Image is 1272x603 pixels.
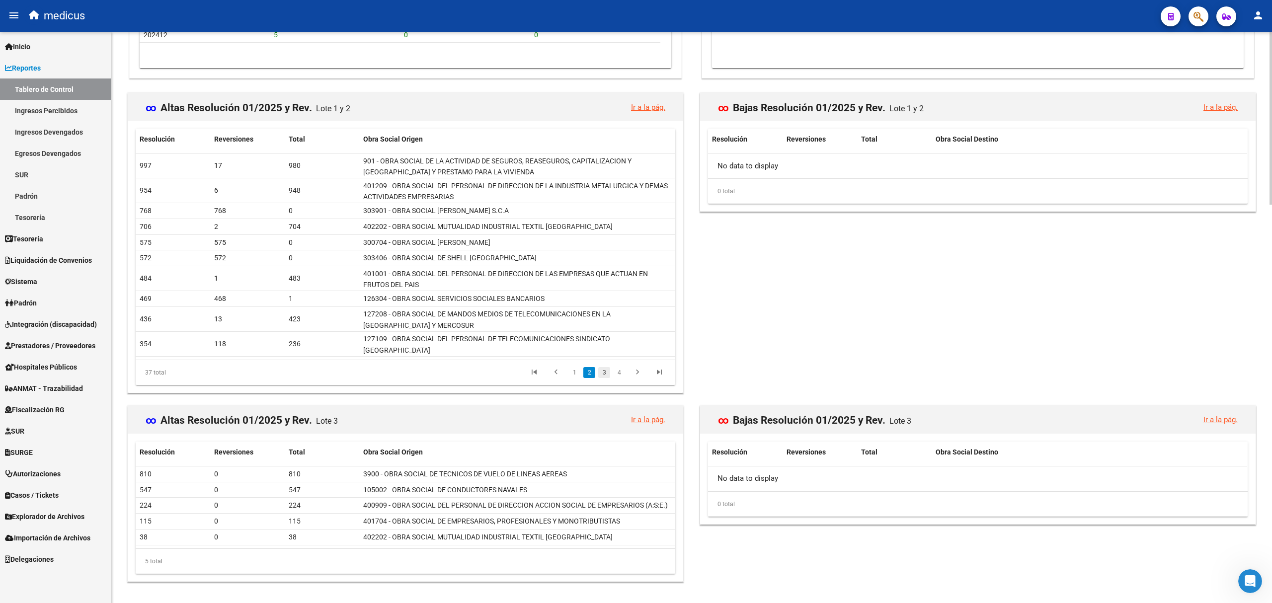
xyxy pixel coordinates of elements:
span: Obra Social Origen [363,448,423,456]
div: 224 [140,500,206,511]
span: Fiscalización RG [5,404,65,415]
div: 5 total [136,549,675,574]
div: 0 [214,516,281,527]
a: go to previous page [547,367,565,378]
li: page 4 [612,364,627,381]
datatable-header-cell: Resolución [136,442,210,463]
span: Lote 3 [316,416,338,426]
span: Reversiones [214,135,253,143]
div: 0 [289,252,355,264]
div: 575 [140,237,206,248]
li: page 2 [582,364,597,381]
datatable-header-cell: Obra Social Origen [359,442,675,463]
span: SUR [5,426,24,437]
span: Sistema [5,276,37,287]
div: 0 total [708,492,1248,517]
div: 0 [214,531,281,543]
div: 423 [289,313,355,325]
span: 0 [404,31,408,39]
span: ∞ [146,414,157,426]
div: 997 [140,160,206,171]
datatable-header-cell: Reversiones [210,442,285,463]
span: 303901 - OBRA SOCIAL [PERSON_NAME] S.C.A [363,207,509,215]
span: Inicio [5,41,30,52]
datatable-header-cell: Reversiones [210,129,285,150]
span: Autorizaciones [5,468,61,479]
div: 0 [214,468,281,480]
div: 0 [214,484,281,496]
div: 0 [289,205,355,217]
span: 5 [274,31,278,39]
div: 224 [289,500,355,511]
div: 980 [289,160,355,171]
div: 572 [140,252,206,264]
div: 38 [289,531,355,543]
span: Reportes [5,63,41,74]
div: 768 [140,205,206,217]
span: Resolución [712,135,747,143]
button: Ir a la pág. [1195,410,1246,429]
a: go to first page [525,367,544,378]
iframe: Intercom live chat [1238,569,1262,593]
a: 2 [583,367,595,378]
span: 127109 - OBRA SOCIAL DEL PERSONAL DE TELECOMUNICACIONES SINDICATO [GEOGRAPHIC_DATA] [363,335,610,354]
span: 400909 - OBRA SOCIAL DEL PERSONAL DE DIRECCION ACCION SOCIAL DE EMPRESARIOS (A:S:E.) [363,501,668,509]
datatable-header-cell: Reversiones [783,442,857,463]
div: 38 [140,531,206,543]
a: 1 [568,367,580,378]
span: Reversiones [214,448,253,456]
datatable-header-cell: Total [857,129,932,150]
a: Ir a la pág. [631,103,665,112]
div: 115 [289,516,355,527]
span: Obra Social Origen [363,135,423,143]
span: ∞ [718,414,729,426]
div: 954 [140,185,206,196]
span: Lote 1 y 2 [889,104,924,113]
span: 126304 - OBRA SOCIAL SERVICIOS SOCIALES BANCARIOS [363,295,545,302]
span: Obra Social Destino [936,448,998,456]
div: 0 total [708,179,1248,204]
span: Lote 3 [889,416,911,426]
datatable-header-cell: Obra Social Destino [932,442,1247,463]
datatable-header-cell: Obra Social Origen [359,129,675,150]
span: 202412 [144,31,167,39]
div: 236 [289,338,355,350]
a: 4 [613,367,625,378]
span: 3900 - OBRA SOCIAL DE TECNICOS DE VUELO DE LINEAS AEREAS [363,470,567,478]
div: 118 [214,338,281,350]
a: Ir a la pág. [1203,103,1238,112]
span: Integración (discapacidad) [5,319,97,330]
div: 768 [214,205,281,217]
div: 1 [289,293,355,304]
span: SURGE [5,447,33,458]
span: 303406 - OBRA SOCIAL DE SHELL [GEOGRAPHIC_DATA] [363,254,537,262]
a: 3 [598,367,610,378]
span: 401209 - OBRA SOCIAL DEL PERSONAL DE DIRECCION DE LA INDUSTRIA METALURGICA Y DEMAS ACTIVIDADES EM... [363,182,668,201]
span: 105002 - OBRA SOCIAL DE CONDUCTORES NAVALES [363,486,527,494]
datatable-header-cell: Resolución [708,129,783,150]
div: 810 [289,468,355,480]
div: 17 [214,160,281,171]
div: 115 [140,516,206,527]
datatable-header-cell: Total [857,442,932,463]
div: 469 [140,293,206,304]
datatable-header-cell: Total [285,129,359,150]
span: Liquidación de Convenios [5,255,92,266]
div: 436 [140,313,206,325]
mat-icon: menu [8,9,20,21]
div: 810 [140,468,206,480]
div: 2 [214,221,281,232]
button: Ir a la pág. [623,410,673,429]
div: 547 [140,484,206,496]
div: 704 [289,221,355,232]
div: 13 [214,313,281,325]
div: 1 [214,273,281,284]
span: ∞ [146,102,157,114]
span: Importación de Archivos [5,532,90,543]
span: Explorador de Archivos [5,511,84,522]
span: Resolución [140,448,175,456]
button: Ir a la pág. [623,98,673,116]
div: 354 [140,338,206,350]
div: 468 [214,293,281,304]
div: 575 [214,237,281,248]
